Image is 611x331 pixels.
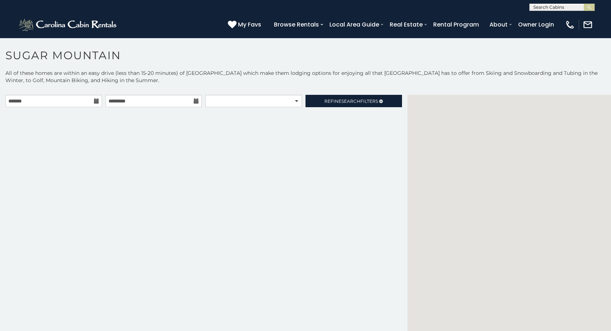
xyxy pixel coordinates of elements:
[341,98,360,104] span: Search
[270,18,323,31] a: Browse Rentals
[486,18,511,31] a: About
[238,20,261,29] span: My Favs
[514,18,558,31] a: Owner Login
[565,20,575,30] img: phone-regular-white.png
[305,95,402,107] a: RefineSearchFilters
[324,98,378,104] span: Refine Filters
[18,17,119,32] img: White-1-2.png
[386,18,426,31] a: Real Estate
[430,18,483,31] a: Rental Program
[583,20,593,30] img: mail-regular-white.png
[228,20,263,29] a: My Favs
[326,18,383,31] a: Local Area Guide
